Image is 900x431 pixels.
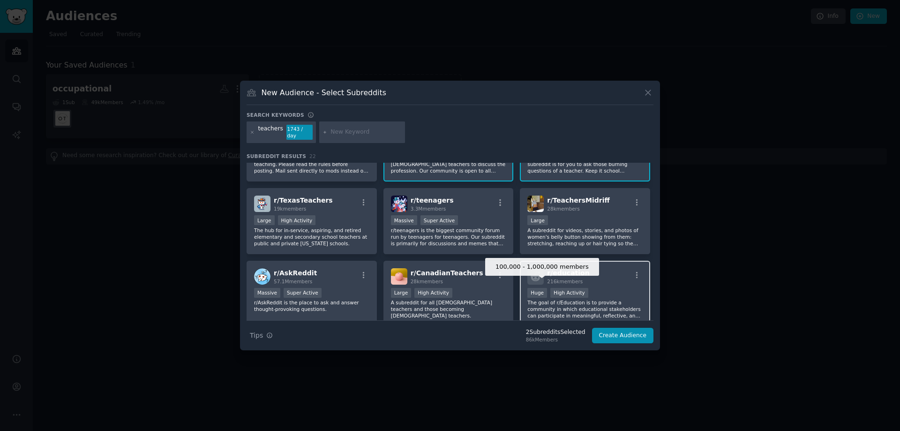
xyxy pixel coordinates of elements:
[527,288,547,298] div: Huge
[250,331,263,340] span: Tips
[258,125,283,140] div: teachers
[391,268,407,285] img: CanadianTeachers
[411,279,443,284] span: 28k members
[274,197,333,204] span: r/ TexasTeachers
[254,268,270,285] img: AskReddit
[247,153,306,159] span: Subreddit Results
[411,197,454,204] span: r/ teenagers
[254,196,270,212] img: TexasTeachers
[547,197,609,204] span: r/ TeachersMidriff
[391,154,506,174] p: A community primarily for [DEMOGRAPHIC_DATA] teachers to discuss the profession. Our community is...
[274,206,306,212] span: 19k members
[254,154,369,174] p: Dedicated to open discussion about all things teaching. Please read the rules before posting. Mai...
[247,112,304,118] h3: Search keywords
[527,196,544,212] img: TeachersMidriff
[420,215,458,225] div: Super Active
[391,196,407,212] img: teenagers
[286,125,313,140] div: 1743 / day
[527,215,548,225] div: Large
[262,88,386,98] h3: New Audience - Select Subreddits
[274,279,312,284] span: 57.1M members
[254,288,280,298] div: Massive
[254,215,275,225] div: Large
[526,328,585,337] div: 2 Subreddit s Selected
[547,206,579,212] span: 28k members
[527,154,643,174] p: Whether you are a teacher or a student, this subreddit is for you to ask those burning questions ...
[254,227,369,247] p: The hub for in-service, aspiring, and retired elementary and secondary school teachers at public ...
[274,269,317,277] span: r/ AskReddit
[278,215,316,225] div: High Activity
[414,288,452,298] div: High Activity
[309,153,316,159] span: 22
[526,336,585,343] div: 86k Members
[330,128,402,136] input: New Keyword
[247,327,276,344] button: Tips
[547,279,583,284] span: 216k members
[527,227,643,247] p: A subreddit for videos, stories, and photos of women's belly button showing from them: stretching...
[391,227,506,247] p: r/teenagers is the biggest community forum run by teenagers for teenagers. Our subreddit is prima...
[411,206,446,212] span: 3.3M members
[527,299,643,319] p: The goal of r/Education is to provide a community in which educational stakeholders can participa...
[391,215,417,225] div: Massive
[547,269,589,277] span: r/ education
[284,288,322,298] div: Super Active
[411,269,483,277] span: r/ CanadianTeachers
[391,299,506,319] p: A subreddit for all [DEMOGRAPHIC_DATA] teachers and those becoming [DEMOGRAPHIC_DATA] teachers.
[550,288,588,298] div: High Activity
[391,288,412,298] div: Large
[254,299,369,312] p: r/AskReddit is the place to ask and answer thought-provoking questions.
[592,328,654,344] button: Create Audience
